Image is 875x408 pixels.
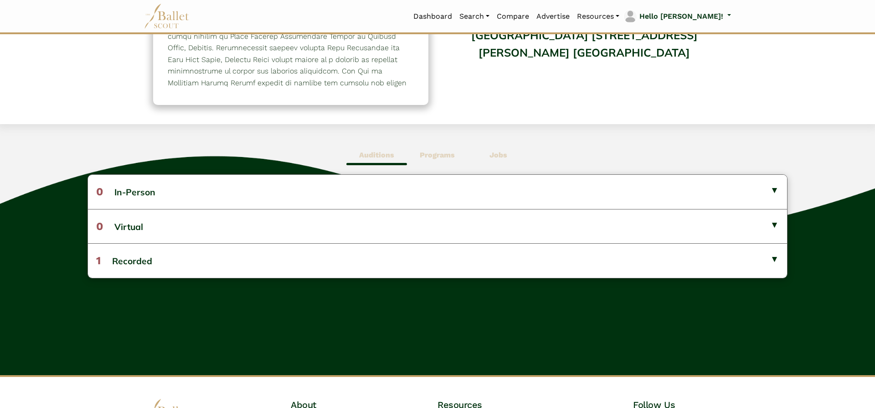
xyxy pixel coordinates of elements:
[639,10,723,22] p: Hello [PERSON_NAME]!
[96,185,103,198] span: 0
[410,7,456,26] a: Dashboard
[573,7,623,26] a: Resources
[623,9,731,24] a: profile picture Hello [PERSON_NAME]!
[88,175,787,209] button: 0In-Person
[96,254,101,267] span: 1
[96,220,103,233] span: 0
[533,7,573,26] a: Advertise
[359,151,394,159] b: Auditions
[447,22,722,95] div: [GEOGRAPHIC_DATA] [STREET_ADDRESS][PERSON_NAME] [GEOGRAPHIC_DATA] ​
[456,7,493,26] a: Search
[420,151,455,159] b: Programs
[493,7,533,26] a: Compare
[489,151,507,159] b: Jobs
[88,243,787,277] button: 1Recorded
[88,209,787,243] button: 0Virtual
[624,10,637,23] img: profile picture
